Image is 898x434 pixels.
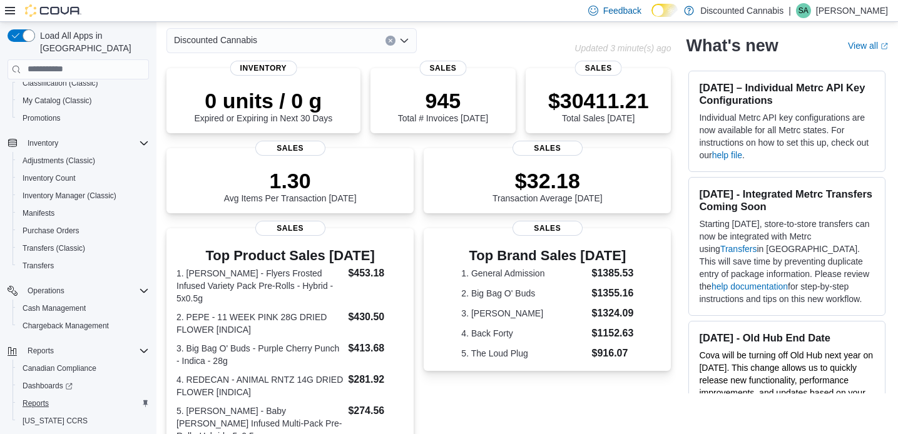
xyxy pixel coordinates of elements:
dd: $1324.09 [592,306,634,321]
dd: $916.07 [592,346,634,361]
span: Promotions [23,113,61,123]
span: Cash Management [18,301,149,316]
span: Classification (Classic) [23,78,98,88]
button: Inventory [23,136,63,151]
span: My Catalog (Classic) [23,96,92,106]
span: Discounted Cannabis [174,33,257,48]
button: Cash Management [13,300,154,317]
button: Clear input [385,36,395,46]
span: Reports [23,398,49,408]
span: Inventory Count [23,173,76,183]
span: Inventory Manager (Classic) [18,188,149,203]
button: Chargeback Management [13,317,154,335]
a: Reports [18,396,54,411]
span: Dark Mode [651,17,652,18]
button: Inventory Count [13,169,154,187]
button: Canadian Compliance [13,360,154,377]
a: Dashboards [18,378,78,393]
span: Sales [513,221,583,236]
h3: Top Brand Sales [DATE] [461,248,633,263]
p: 945 [398,88,488,113]
a: help documentation [712,281,788,291]
img: Cova [25,4,81,17]
button: Operations [3,282,154,300]
dt: 3. [PERSON_NAME] [461,307,586,320]
button: Open list of options [399,36,409,46]
svg: External link [880,43,888,50]
span: Canadian Compliance [18,361,149,376]
h2: What's new [686,36,778,56]
button: Purchase Orders [13,222,154,240]
span: Manifests [18,206,149,221]
button: My Catalog (Classic) [13,92,154,109]
a: Manifests [18,206,59,221]
span: My Catalog (Classic) [18,93,149,108]
dd: $413.68 [348,341,404,356]
button: Reports [3,342,154,360]
span: Inventory [28,138,58,148]
h3: Top Product Sales [DATE] [176,248,404,263]
span: Reports [28,346,54,356]
a: Inventory Count [18,171,81,186]
span: Adjustments (Classic) [23,156,95,166]
a: [US_STATE] CCRS [18,413,93,428]
a: help file [712,150,742,160]
a: Cash Management [18,301,91,316]
button: Inventory Manager (Classic) [13,187,154,204]
span: Inventory [230,61,297,76]
dt: 2. PEPE - 11 WEEK PINK 28G DRIED FLOWER [INDICA] [176,311,343,336]
dd: $430.50 [348,310,404,325]
span: Dashboards [18,378,149,393]
dd: $1385.53 [592,266,634,281]
p: Starting [DATE], store-to-store transfers can now be integrated with Metrc using in [GEOGRAPHIC_D... [699,218,875,305]
p: 0 units / 0 g [194,88,332,113]
p: | [788,3,791,18]
dt: 1. [PERSON_NAME] - Flyers Frosted Infused Variety Pack Pre-Rolls - Hybrid - 5x0.5g [176,267,343,305]
a: Promotions [18,111,66,126]
span: Promotions [18,111,149,126]
div: Total # Invoices [DATE] [398,88,488,123]
dd: $1152.63 [592,326,634,341]
dd: $274.56 [348,403,404,418]
button: Promotions [13,109,154,127]
p: [PERSON_NAME] [816,3,888,18]
button: Classification (Classic) [13,74,154,92]
span: Purchase Orders [23,226,79,236]
button: Reports [13,395,154,412]
span: Transfers [18,258,149,273]
span: SA [799,3,809,18]
h3: [DATE] - Old Hub End Date [699,331,875,344]
a: Transfers [18,258,59,273]
span: Sales [419,61,466,76]
a: Inventory Manager (Classic) [18,188,121,203]
span: Purchase Orders [18,223,149,238]
span: Load All Apps in [GEOGRAPHIC_DATA] [35,29,149,54]
span: Classification (Classic) [18,76,149,91]
div: Transaction Average [DATE] [492,168,603,203]
p: Individual Metrc API key configurations are now available for all Metrc states. For instructions ... [699,111,875,161]
p: $32.18 [492,168,603,193]
dt: 5. The Loud Plug [461,347,586,360]
a: Dashboards [13,377,154,395]
dt: 4. REDECAN - ANIMAL RNTZ 14G DRIED FLOWER [INDICA] [176,373,343,398]
h3: [DATE] – Individual Metrc API Key Configurations [699,81,875,106]
input: Dark Mode [651,4,678,17]
span: Operations [28,286,64,296]
dd: $1355.16 [592,286,634,301]
p: Discounted Cannabis [700,3,783,18]
a: Canadian Compliance [18,361,101,376]
dt: 3. Big Bag O' Buds - Purple Cherry Punch - Indica - 28g [176,342,343,367]
div: Avg Items Per Transaction [DATE] [224,168,357,203]
span: Inventory [23,136,149,151]
a: My Catalog (Classic) [18,93,97,108]
span: Sales [255,141,325,156]
div: Sam Annann [796,3,811,18]
p: Updated 3 minute(s) ago [574,43,671,53]
span: Transfers (Classic) [23,243,85,253]
p: 1.30 [224,168,357,193]
a: Transfers (Classic) [18,241,90,256]
span: Sales [255,221,325,236]
a: View allExternal link [848,41,888,51]
dt: 1. General Admission [461,267,586,280]
a: Chargeback Management [18,318,114,333]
